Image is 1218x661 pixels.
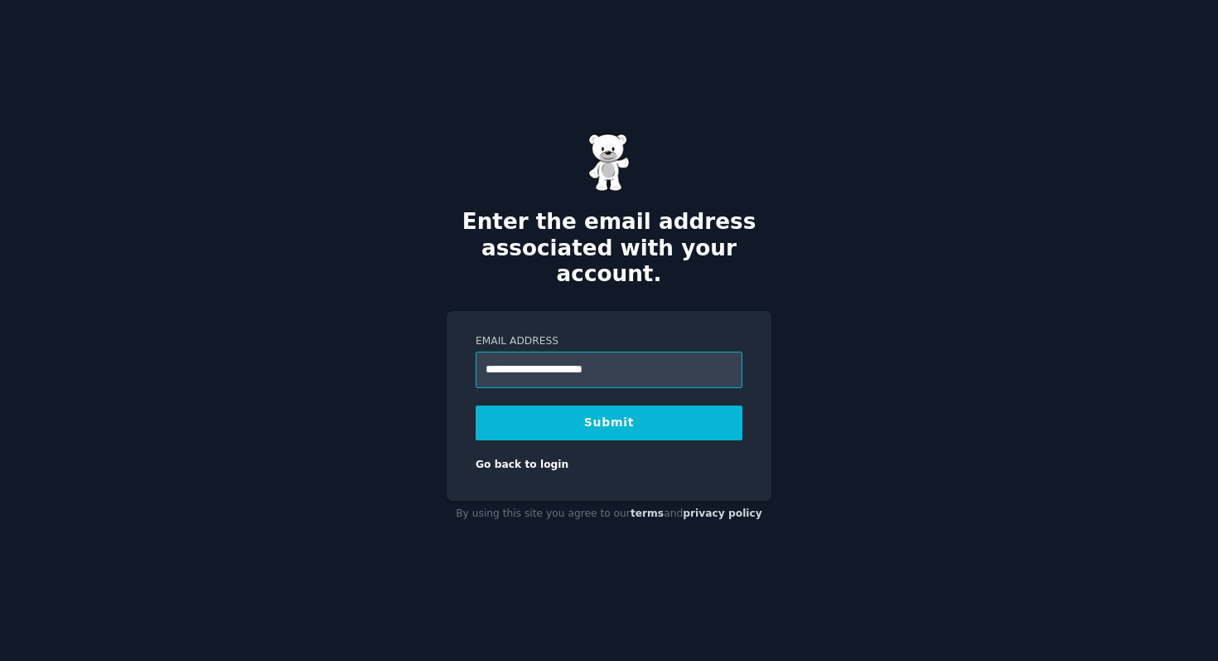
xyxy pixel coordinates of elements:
a: privacy policy [683,508,762,519]
div: By using this site you agree to our and [447,501,771,527]
h2: Enter the email address associated with your account. [447,209,771,288]
a: terms [631,508,664,519]
button: Submit [476,406,742,440]
label: Email Address [476,334,742,349]
img: Gummy Bear [588,134,630,192]
a: Go back to login [476,459,568,470]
